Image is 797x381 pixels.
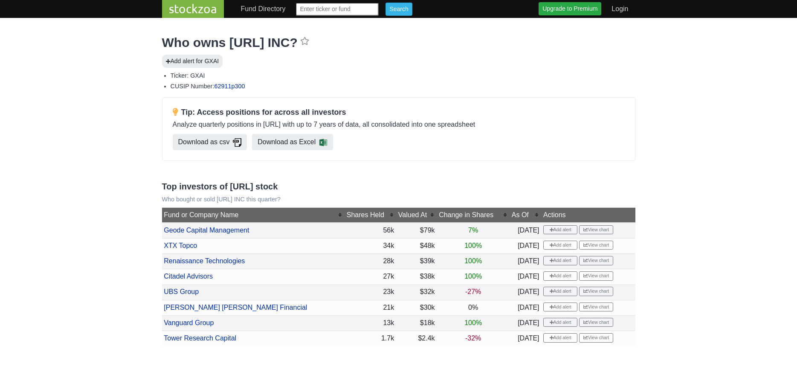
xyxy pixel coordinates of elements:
[608,0,632,17] a: Login
[510,269,541,285] td: [DATE]
[345,254,396,269] td: 28k
[164,319,214,326] a: Vanguard Group
[543,287,577,296] button: Add alert
[510,331,541,346] td: [DATE]
[347,210,394,220] div: Shares Held
[173,108,625,117] h4: Tip: Access positions for across all investors
[579,241,613,250] a: View chart
[439,210,507,220] div: Change in Shares
[164,288,199,295] a: UBS Group
[345,331,396,346] td: 1.7k
[173,119,625,130] p: Analyze quarterly positions in [URL] with up to 7 years of data, all consolidated into one spread...
[162,55,223,68] button: Add alert for GXAI
[162,196,635,203] p: Who bought or sold [URL] INC this quarter?
[171,71,635,80] li: Ticker: GXAI
[464,242,482,249] span: 100%
[468,304,478,311] span: 0%
[398,210,435,220] div: Valued At
[164,304,307,311] a: [PERSON_NAME] [PERSON_NAME] Financial
[252,134,333,150] a: Download as Excel
[468,227,478,234] span: 7%
[465,288,481,295] span: -27%
[345,285,396,300] td: 23k
[510,316,541,331] td: [DATE]
[164,273,213,280] a: Citadel Advisors
[539,2,601,15] a: Upgrade to Premium
[396,269,437,285] td: $38k
[510,254,541,269] td: [DATE]
[437,208,510,223] th: Change in Shares: No sort applied, activate to apply an ascending sort
[214,83,245,90] a: 62911p300
[345,223,396,238] td: 56k
[345,300,396,315] td: 21k
[345,269,396,285] td: 27k
[162,181,635,192] h3: Top investors of [URL] stock
[319,138,327,147] img: Download consolidated filings xlsx
[579,302,613,312] a: View chart
[396,223,437,238] td: $79k
[162,35,635,50] h1: Who owns [URL] INC?
[510,285,541,300] td: [DATE]
[543,210,633,220] div: Actions
[541,208,635,223] th: Actions: No sort applied, sorting is disabled
[543,241,577,250] button: Add alert
[579,333,613,343] a: View chart
[465,334,481,342] span: -32%
[385,3,412,16] input: Search
[164,242,197,249] a: XTX Topco
[543,271,577,281] button: Add alert
[171,82,635,90] li: CUSIP Number:
[396,208,437,223] th: Valued At: No sort applied, activate to apply an ascending sort
[164,257,245,265] a: Renaissance Technologies
[543,333,577,343] button: Add alert
[543,256,577,265] button: Add alert
[510,300,541,315] td: [DATE]
[396,331,437,346] td: $2.4k
[464,319,482,326] span: 100%
[162,208,345,223] th: Fund or Company Name: No sort applied, activate to apply an ascending sort
[543,302,577,312] button: Add alert
[510,223,541,238] td: [DATE]
[464,273,482,280] span: 100%
[173,134,247,150] a: Download as csv
[345,208,396,223] th: Shares Held: No sort applied, activate to apply an ascending sort
[579,256,613,265] a: View chart
[512,210,539,220] div: As Of
[579,318,613,327] a: View chart
[543,225,577,235] button: Add alert
[233,138,241,147] img: Download consolidated filings csv
[510,238,541,253] td: [DATE]
[396,238,437,253] td: $48k
[396,300,437,315] td: $30k
[579,287,613,296] a: View chart
[345,238,396,253] td: 34k
[579,225,613,235] a: View chart
[396,254,437,269] td: $39k
[396,285,437,300] td: $32k
[296,3,379,16] input: Enter ticker or fund
[164,210,342,220] div: Fund or Company Name
[164,227,249,234] a: Geode Capital Management
[164,334,236,342] a: Tower Research Capital
[579,271,613,281] a: View chart
[238,0,289,17] a: Fund Directory
[543,318,577,327] button: Add alert
[510,208,541,223] th: As Of: No sort applied, activate to apply an ascending sort
[464,257,482,265] span: 100%
[345,316,396,331] td: 13k
[396,316,437,331] td: $18k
